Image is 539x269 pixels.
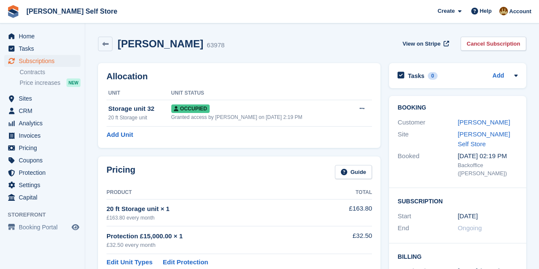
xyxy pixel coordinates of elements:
[398,223,458,233] div: End
[4,55,81,67] a: menu
[398,211,458,221] div: Start
[461,37,526,51] a: Cancel Subscription
[19,43,70,55] span: Tasks
[8,211,85,219] span: Storefront
[19,130,70,142] span: Invoices
[458,211,478,221] time: 2024-12-02 01:00:00 UTC
[19,55,70,67] span: Subscriptions
[4,43,81,55] a: menu
[19,117,70,129] span: Analytics
[19,30,70,42] span: Home
[4,130,81,142] a: menu
[403,40,441,48] span: View on Stripe
[438,7,455,15] span: Create
[107,186,323,200] th: Product
[20,79,61,87] span: Price increases
[107,130,133,140] a: Add Unit
[66,78,81,87] div: NEW
[509,7,531,16] span: Account
[480,7,492,15] span: Help
[19,191,70,203] span: Capital
[108,114,171,121] div: 20 ft Storage unit
[4,191,81,203] a: menu
[398,197,518,205] h2: Subscription
[19,167,70,179] span: Protection
[107,231,323,241] div: Protection £15,000.00 × 1
[171,113,348,121] div: Granted access by [PERSON_NAME] on [DATE] 2:19 PM
[19,221,70,233] span: Booking Portal
[70,222,81,232] a: Preview store
[458,161,518,178] div: Backoffice ([PERSON_NAME])
[4,93,81,104] a: menu
[4,142,81,154] a: menu
[4,105,81,117] a: menu
[398,118,458,127] div: Customer
[4,154,81,166] a: menu
[171,104,210,113] span: Occupied
[108,104,171,114] div: Storage unit 32
[458,130,510,148] a: [PERSON_NAME] Self Store
[458,151,518,161] div: [DATE] 02:19 PM
[171,87,348,100] th: Unit Status
[398,252,518,260] h2: Billing
[23,4,121,18] a: [PERSON_NAME] Self Store
[7,5,20,18] img: stora-icon-8386f47178a22dfd0bd8f6a31ec36ba5ce8667c1dd55bd0f319d3a0aa187defe.svg
[4,221,81,233] a: menu
[458,119,510,126] a: [PERSON_NAME]
[323,186,372,200] th: Total
[458,224,482,231] span: Ongoing
[408,72,424,80] h2: Tasks
[493,71,504,81] a: Add
[107,204,323,214] div: 20 ft Storage unit × 1
[4,167,81,179] a: menu
[19,142,70,154] span: Pricing
[19,179,70,191] span: Settings
[107,165,135,179] h2: Pricing
[398,130,458,149] div: Site
[107,241,323,249] div: £32.50 every month
[20,68,81,76] a: Contracts
[399,37,451,51] a: View on Stripe
[20,78,81,87] a: Price increases NEW
[19,105,70,117] span: CRM
[107,87,171,100] th: Unit
[499,7,508,15] img: Tom Kingston
[107,214,323,222] div: £163.80 every month
[398,151,458,178] div: Booked
[19,154,70,166] span: Coupons
[4,30,81,42] a: menu
[428,72,438,80] div: 0
[118,38,203,49] h2: [PERSON_NAME]
[163,257,208,267] a: Edit Protection
[107,72,372,81] h2: Allocation
[19,93,70,104] span: Sites
[107,257,153,267] a: Edit Unit Types
[398,104,518,111] h2: Booking
[4,179,81,191] a: menu
[323,226,372,254] td: £32.50
[4,117,81,129] a: menu
[335,165,372,179] a: Guide
[323,199,372,226] td: £163.80
[207,40,225,50] div: 63978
